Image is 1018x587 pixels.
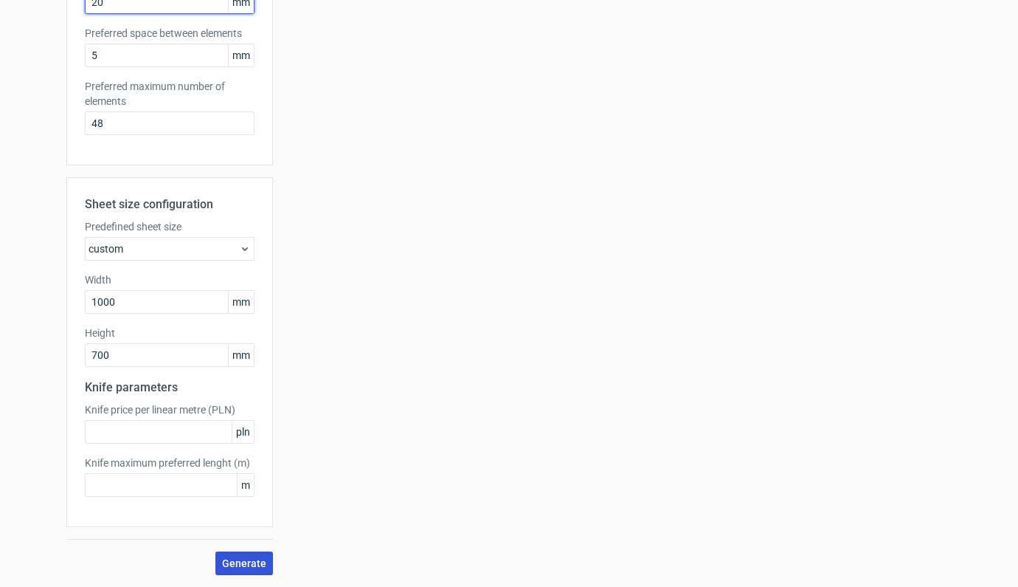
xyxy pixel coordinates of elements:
[215,552,273,575] button: Generate
[85,326,254,340] label: Height
[85,456,254,470] label: Knife maximum preferred lenght (m)
[85,290,254,314] input: custom
[85,272,254,287] label: Width
[222,558,266,569] span: Generate
[85,219,254,234] label: Predefined sheet size
[237,474,254,496] span: m
[232,421,254,443] span: pln
[85,237,254,261] div: custom
[85,379,254,397] h2: Knife parameters
[228,291,254,313] span: mm
[85,79,254,109] label: Preferred maximum number of elements
[228,44,254,66] span: mm
[85,26,254,41] label: Preferred space between elements
[85,196,254,213] h2: Sheet size configuration
[228,344,254,366] span: mm
[85,343,254,367] input: custom
[85,402,254,417] label: Knife price per linear metre (PLN)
